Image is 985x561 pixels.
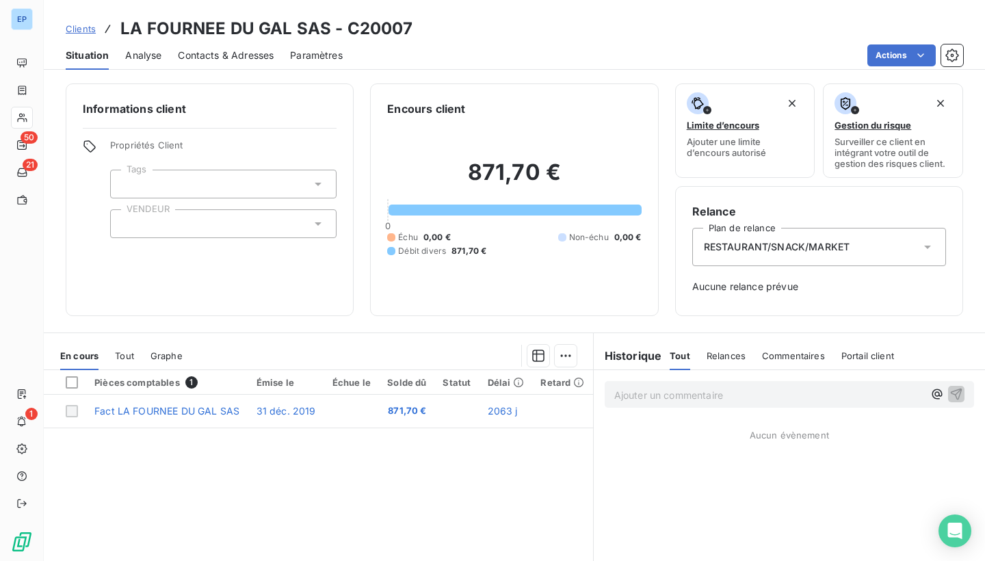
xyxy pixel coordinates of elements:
[398,231,418,244] span: Échu
[835,120,911,131] span: Gestion du risque
[823,83,963,178] button: Gestion du risqueSurveiller ce client en intégrant votre outil de gestion des risques client.
[257,377,316,388] div: Émise le
[94,405,239,417] span: Fact LA FOURNEE DU GAL SAS
[687,136,804,158] span: Ajouter une limite d’encours autorisé
[692,203,946,220] h6: Relance
[66,22,96,36] a: Clients
[185,376,198,389] span: 1
[387,101,465,117] h6: Encours client
[122,178,133,190] input: Ajouter une valeur
[387,377,426,388] div: Solde dû
[387,404,426,418] span: 871,70 €
[83,101,337,117] h6: Informations client
[94,376,239,389] div: Pièces comptables
[835,136,951,169] span: Surveiller ce client en intégrant votre outil de gestion des risques client.
[750,430,829,441] span: Aucun évènement
[488,377,525,388] div: Délai
[150,350,183,361] span: Graphe
[385,220,391,231] span: 0
[938,514,971,547] div: Open Intercom Messenger
[257,405,316,417] span: 31 déc. 2019
[867,44,936,66] button: Actions
[290,49,343,62] span: Paramètres
[25,408,38,420] span: 1
[569,231,609,244] span: Non-échu
[670,350,690,361] span: Tout
[11,8,33,30] div: EP
[66,23,96,34] span: Clients
[110,140,337,159] span: Propriétés Client
[11,134,32,156] a: 50
[423,231,451,244] span: 0,00 €
[11,161,32,183] a: 21
[687,120,759,131] span: Limite d’encours
[451,245,486,257] span: 871,70 €
[594,348,662,364] h6: Historique
[125,49,161,62] span: Analyse
[66,49,109,62] span: Situation
[540,377,584,388] div: Retard
[23,159,38,171] span: 21
[387,159,641,200] h2: 871,70 €
[488,405,518,417] span: 2063 j
[614,231,642,244] span: 0,00 €
[11,531,33,553] img: Logo LeanPay
[762,350,825,361] span: Commentaires
[692,280,946,293] span: Aucune relance prévue
[443,377,471,388] div: Statut
[704,240,850,254] span: RESTAURANT/SNACK/MARKET
[122,218,133,230] input: Ajouter une valeur
[332,377,371,388] div: Échue le
[115,350,134,361] span: Tout
[60,350,98,361] span: En cours
[675,83,815,178] button: Limite d’encoursAjouter une limite d’encours autorisé
[707,350,746,361] span: Relances
[398,245,446,257] span: Débit divers
[21,131,38,144] span: 50
[120,16,413,41] h3: LA FOURNEE DU GAL SAS - C20007
[841,350,894,361] span: Portail client
[178,49,274,62] span: Contacts & Adresses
